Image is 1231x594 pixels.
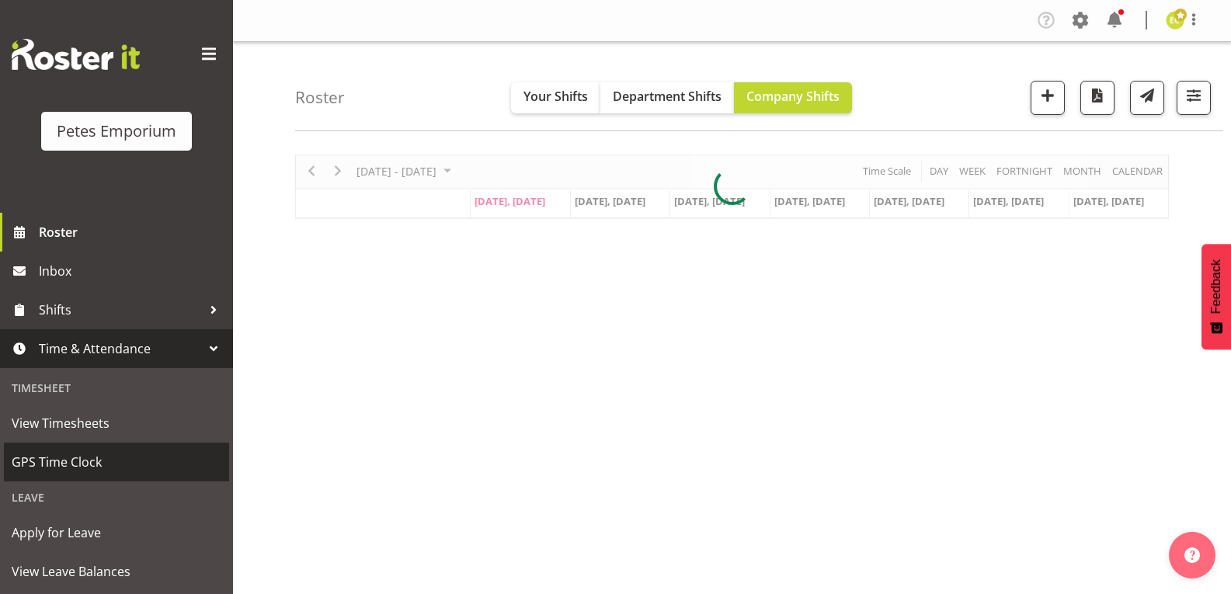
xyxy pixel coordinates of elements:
a: Apply for Leave [4,513,229,552]
span: Feedback [1209,259,1223,314]
span: Roster [39,221,225,244]
span: Time & Attendance [39,337,202,360]
span: GPS Time Clock [12,450,221,474]
div: Petes Emporium [57,120,176,143]
img: Rosterit website logo [12,39,140,70]
a: GPS Time Clock [4,443,229,481]
span: Your Shifts [523,88,588,105]
span: Company Shifts [746,88,840,105]
span: Shifts [39,298,202,321]
img: emma-croft7499.jpg [1166,11,1184,30]
span: Inbox [39,259,225,283]
button: Add a new shift [1031,81,1065,115]
span: View Timesheets [12,412,221,435]
div: Leave [4,481,229,513]
span: Department Shifts [613,88,722,105]
a: View Timesheets [4,404,229,443]
button: Download a PDF of the roster according to the set date range. [1080,81,1115,115]
div: Timesheet [4,372,229,404]
button: Send a list of all shifts for the selected filtered period to all rostered employees. [1130,81,1164,115]
span: View Leave Balances [12,560,221,583]
button: Company Shifts [734,82,852,113]
button: Feedback - Show survey [1201,244,1231,349]
a: View Leave Balances [4,552,229,591]
h4: Roster [295,89,345,106]
button: Filter Shifts [1177,81,1211,115]
button: Department Shifts [600,82,734,113]
span: Apply for Leave [12,521,221,544]
img: help-xxl-2.png [1184,547,1200,563]
button: Your Shifts [511,82,600,113]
